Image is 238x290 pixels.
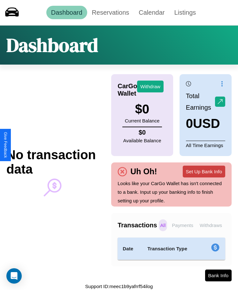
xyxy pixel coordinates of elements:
[6,268,22,284] div: Open Intercom Messenger
[118,82,137,97] h4: CarGo Wallet
[186,116,225,131] h3: 0 USD
[148,245,197,253] h4: Transaction Type
[198,219,224,231] p: Withdraws
[123,136,161,145] p: Available Balance
[6,148,98,176] h2: No transaction data
[125,116,159,125] p: Current Balance
[46,6,87,19] a: Dashboard
[137,81,164,92] button: Withdraw
[3,132,8,158] div: Give Feedback
[87,6,134,19] a: Reservations
[186,141,225,150] p: All Time Earnings
[170,219,195,231] p: Payments
[205,270,232,281] button: Bank Info
[127,167,160,176] h4: Uh Oh!
[123,245,137,253] h4: Date
[134,6,169,19] a: Calendar
[118,238,225,260] table: simple table
[186,90,215,113] p: Total Earnings
[183,166,225,177] button: Set Up Bank Info
[123,129,161,136] h4: $ 0
[118,222,157,229] h4: Transactions
[118,179,225,205] p: Looks like your CarGo Wallet has isn't connected to a bank. Input up your banking info to finish ...
[125,102,159,116] h3: $ 0
[6,32,98,58] h1: Dashboard
[159,219,167,231] p: All
[169,6,201,19] a: Listings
